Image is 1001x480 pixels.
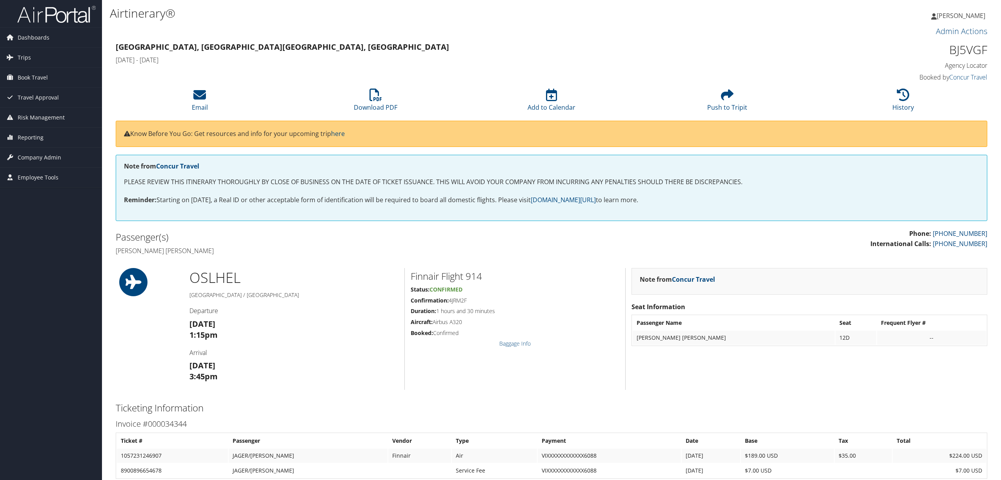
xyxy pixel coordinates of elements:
[388,449,451,463] td: Finnair
[189,319,215,329] strong: [DATE]
[893,449,986,463] td: $224.00 USD
[189,360,215,371] strong: [DATE]
[452,464,537,478] td: Service Fee
[116,246,546,255] h4: [PERSON_NAME] [PERSON_NAME]
[933,239,987,248] a: [PHONE_NUMBER]
[741,464,834,478] td: $7.00 USD
[909,229,931,238] strong: Phone:
[835,316,876,330] th: Seat
[411,286,430,293] strong: Status:
[110,5,699,22] h1: Airtinerary®
[117,434,228,448] th: Ticket #
[531,196,596,204] a: [DOMAIN_NAME][URL]
[189,371,218,382] strong: 3:45pm
[835,449,892,463] td: $35.00
[707,93,747,112] a: Push to Tripit
[124,129,979,139] p: Know Before You Go: Get resources and info for your upcoming trip
[189,291,399,299] h5: [GEOGRAPHIC_DATA] / [GEOGRAPHIC_DATA]
[682,449,740,463] td: [DATE]
[870,239,931,248] strong: International Calls:
[116,42,449,52] strong: [GEOGRAPHIC_DATA], [GEOGRAPHIC_DATA] [GEOGRAPHIC_DATA], [GEOGRAPHIC_DATA]
[682,434,740,448] th: Date
[124,177,979,187] p: PLEASE REVIEW THIS ITINERARY THOROUGHLY BY CLOSE OF BUSINESS ON THE DATE OF TICKET ISSUANCE. THIS...
[452,434,537,448] th: Type
[633,331,835,345] td: [PERSON_NAME] [PERSON_NAME]
[411,307,436,315] strong: Duration:
[877,316,986,330] th: Frequent Flyer #
[116,56,766,64] h4: [DATE] - [DATE]
[116,401,987,415] h2: Ticketing Information
[633,316,835,330] th: Passenger Name
[388,434,451,448] th: Vendor
[18,68,48,87] span: Book Travel
[835,434,892,448] th: Tax
[411,318,433,326] strong: Aircraft:
[893,464,986,478] td: $7.00 USD
[411,270,619,283] h2: Finnair Flight 914
[189,306,399,315] h4: Departure
[229,449,387,463] td: JAGER/[PERSON_NAME]
[778,42,987,58] h1: BJ5VGF
[189,330,218,340] strong: 1:15pm
[893,434,986,448] th: Total
[116,418,987,429] h3: Invoice #000034344
[124,195,979,205] p: Starting on [DATE], a Real ID or other acceptable form of identification will be required to boar...
[538,449,681,463] td: VIXXXXXXXXXXXX6088
[430,286,462,293] span: Confirmed
[354,93,397,112] a: Download PDF
[411,297,619,304] h5: 4JRM2F
[949,73,987,82] a: Concur Travel
[18,128,44,147] span: Reporting
[778,73,987,82] h4: Booked by
[640,275,715,284] strong: Note from
[18,108,65,127] span: Risk Management
[411,329,433,337] strong: Booked:
[18,28,49,47] span: Dashboards
[124,162,199,170] strong: Note from
[124,196,157,204] strong: Reminder:
[411,318,619,326] h5: Airbus A320
[229,434,387,448] th: Passenger
[192,93,208,112] a: Email
[528,93,575,112] a: Add to Calendar
[881,334,982,341] div: --
[156,162,199,170] a: Concur Travel
[229,464,387,478] td: JAGER/[PERSON_NAME]
[411,307,619,315] h5: 1 hours and 30 minutes
[682,464,740,478] td: [DATE]
[331,129,345,138] a: here
[936,26,987,36] a: Admin Actions
[117,449,228,463] td: 1057231246907
[411,297,449,304] strong: Confirmation:
[189,348,399,357] h4: Arrival
[18,168,58,187] span: Employee Tools
[189,268,399,288] h1: OSL HEL
[18,88,59,107] span: Travel Approval
[499,340,531,347] a: Baggage Info
[933,229,987,238] a: [PHONE_NUMBER]
[892,93,914,112] a: History
[741,434,834,448] th: Base
[835,331,876,345] td: 12D
[778,61,987,70] h4: Agency Locator
[17,5,96,24] img: airportal-logo.png
[931,4,993,27] a: [PERSON_NAME]
[538,464,681,478] td: VIXXXXXXXXXXXX6088
[18,148,61,167] span: Company Admin
[117,464,228,478] td: 8900896654678
[452,449,537,463] td: Air
[672,275,715,284] a: Concur Travel
[18,48,31,67] span: Trips
[116,230,546,244] h2: Passenger(s)
[741,449,834,463] td: $189.00 USD
[937,11,985,20] span: [PERSON_NAME]
[632,302,685,311] strong: Seat Information
[538,434,681,448] th: Payment
[411,329,619,337] h5: Confirmed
